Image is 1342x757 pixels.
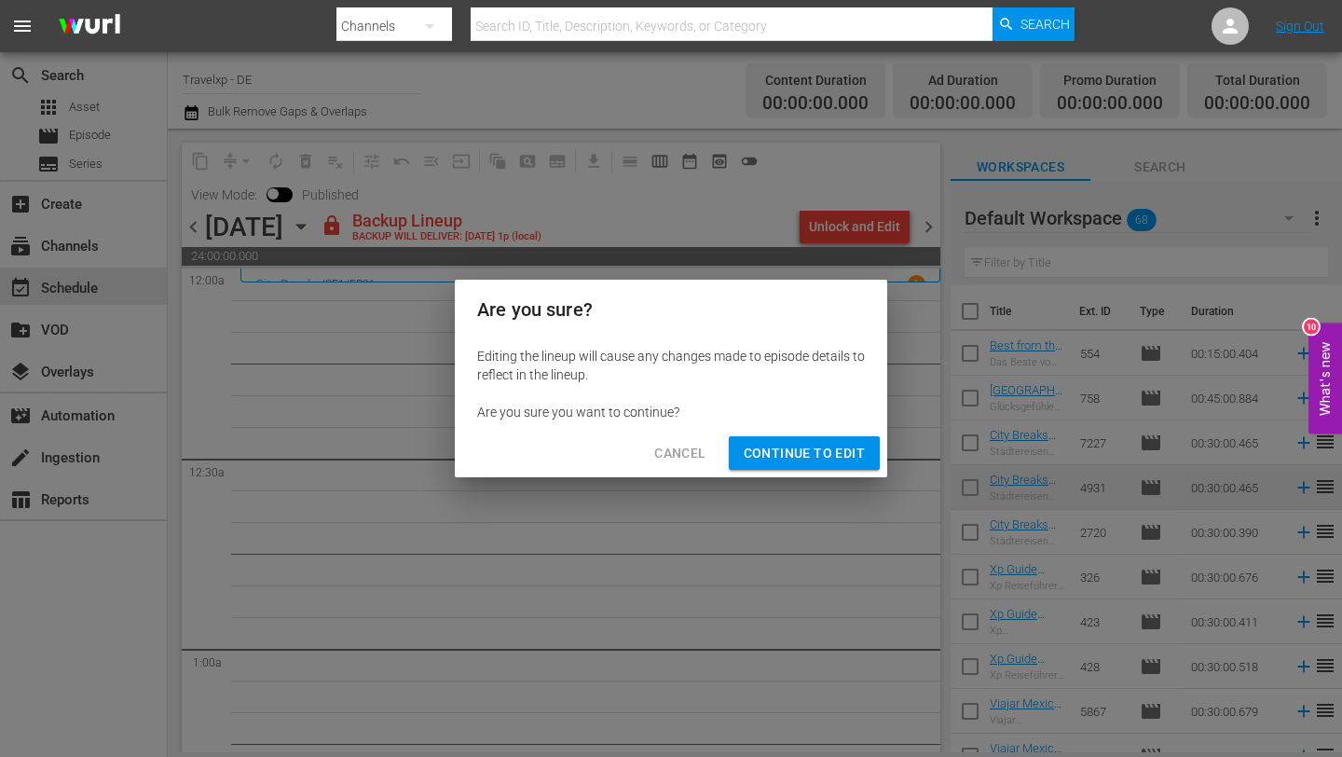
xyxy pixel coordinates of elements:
[477,347,865,384] div: Editing the lineup will cause any changes made to episode details to reflect in the lineup.
[1304,320,1319,335] div: 10
[639,436,720,471] button: Cancel
[11,15,34,37] span: menu
[654,442,705,465] span: Cancel
[1020,7,1070,41] span: Search
[1276,19,1324,34] a: Sign Out
[744,442,865,465] span: Continue to Edit
[1308,323,1342,434] button: Open Feedback Widget
[477,295,865,324] h2: Are you sure?
[729,436,880,471] button: Continue to Edit
[45,5,134,48] img: ans4CAIJ8jUAAAAAAAAAAAAAAAAAAAAAAAAgQb4GAAAAAAAAAAAAAAAAAAAAAAAAJMjXAAAAAAAAAAAAAAAAAAAAAAAAgAT5G...
[477,403,865,421] div: Are you sure you want to continue?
